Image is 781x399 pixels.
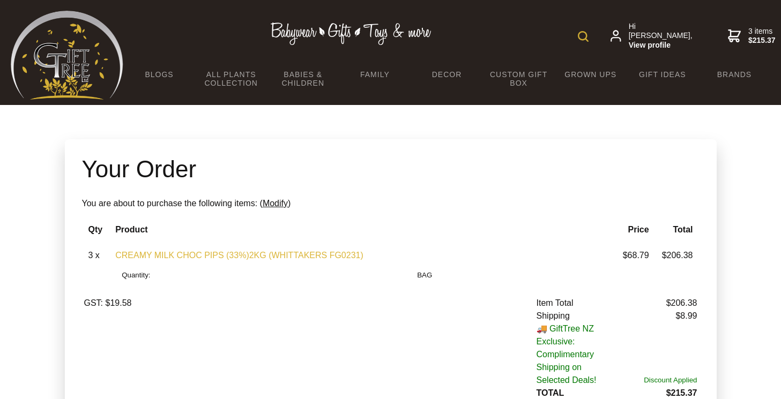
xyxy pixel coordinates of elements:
strong: View profile [629,41,694,50]
span: $206.38 [617,297,697,310]
a: Decor [411,63,482,86]
strong: $215.37 [748,36,776,46]
span: Item Total [537,297,617,310]
a: 3 items$215.37 [728,22,776,50]
small: Discount Applied [644,376,697,384]
span: 3 items [748,27,776,46]
span: $8.99 [617,310,697,322]
a: All Plants Collection [195,63,267,94]
small: Quantity: [122,271,150,279]
th: Qty [82,217,109,243]
img: Babyware - Gifts - Toys and more... [11,11,123,100]
a: Custom Gift Box [483,63,555,94]
th: Price [616,217,656,243]
a: Babies & Children [267,63,339,94]
a: Hi [PERSON_NAME],View profile [611,22,694,50]
a: BLOGS [123,63,195,86]
a: Gift Ideas [627,63,698,86]
td: $68.79 [616,243,656,295]
a: Family [339,63,411,86]
a: Brands [698,63,770,86]
td: 3 x [82,243,109,295]
span: Hi [PERSON_NAME], [629,22,694,50]
small: BAG [417,271,432,279]
a: Grown Ups [555,63,627,86]
a: CREAMY MILK CHOC PIPS (33%)2KG (WHITTAKERS FG0231) [115,251,363,260]
h1: Your Order [82,156,700,182]
img: product search [578,31,589,42]
img: Babywear - Gifts - Toys & more [270,22,431,45]
th: Product [109,217,616,243]
td: $206.38 [656,243,700,295]
th: Total [656,217,700,243]
a: Modify [263,199,288,208]
span: Shipping [537,310,617,322]
span: 🚚 GiftTree NZ Exclusive: Complimentary Shipping on Selected Deals! [537,322,617,387]
p: You are about to purchase the following items: ( ) [82,197,700,210]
